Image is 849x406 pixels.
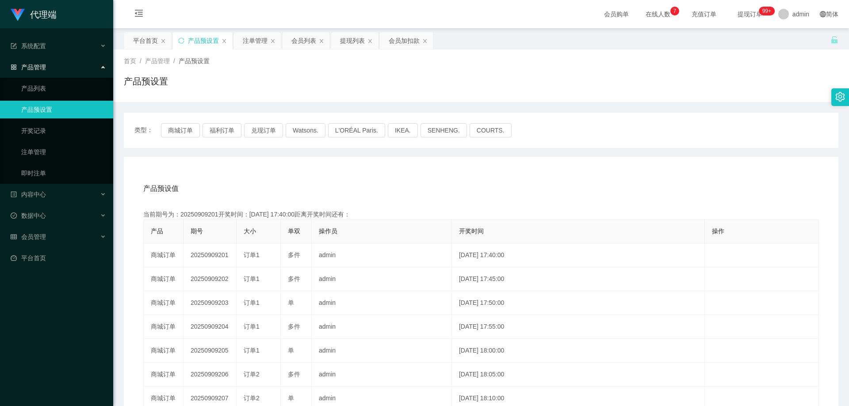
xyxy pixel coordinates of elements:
span: 操作 [712,228,724,235]
span: 单双 [288,228,300,235]
span: 系统配置 [11,42,46,49]
span: 期号 [191,228,203,235]
span: 大小 [244,228,256,235]
i: 图标: sync [178,38,184,44]
a: 注单管理 [21,143,106,161]
span: 首页 [124,57,136,65]
button: 商城订单 [161,123,200,137]
span: / [140,57,141,65]
span: 数据中心 [11,212,46,219]
i: 图标: close [161,38,166,44]
button: L'ORÉAL Paris. [328,123,385,137]
span: 多件 [288,275,300,282]
td: 20250909205 [184,339,237,363]
span: / [173,57,175,65]
p: 7 [673,7,677,15]
span: 产品管理 [11,64,46,71]
span: 订单1 [244,347,260,354]
img: logo.9652507e.png [11,9,25,21]
span: 订单2 [244,371,260,378]
td: admin [312,339,452,363]
div: 当前期号为：20250909201开奖时间：[DATE] 17:40:00距离开奖时间还有： [143,210,819,219]
div: 产品预设置 [188,32,219,49]
i: 图标: profile [11,191,17,197]
i: 图标: close [222,38,227,44]
i: 图标: unlock [830,36,838,44]
span: 单 [288,347,294,354]
button: SENHENG. [421,123,467,137]
h1: 代理端 [30,0,57,29]
div: 会员加扣款 [389,32,420,49]
i: 图标: close [367,38,373,44]
button: COURTS. [470,123,512,137]
button: 福利订单 [203,123,241,137]
td: 20250909206 [184,363,237,387]
i: 图标: global [820,11,826,17]
td: 20250909201 [184,243,237,267]
span: 产品管理 [145,57,170,65]
span: 订单1 [244,275,260,282]
span: 提现订单 [733,11,767,17]
td: admin [312,363,452,387]
sup: 1154 [759,7,775,15]
i: 图标: close [319,38,324,44]
i: 图标: form [11,43,17,49]
span: 类型： [134,123,161,137]
span: 订单1 [244,299,260,306]
sup: 7 [670,7,679,15]
i: 图标: close [270,38,275,44]
td: [DATE] 17:55:00 [452,315,705,339]
td: admin [312,243,452,267]
span: 产品预设值 [143,183,179,194]
td: 商城订单 [144,363,184,387]
span: 订单1 [244,323,260,330]
span: 开奖时间 [459,228,484,235]
a: 产品预设置 [21,101,106,118]
td: admin [312,315,452,339]
span: 在线人数 [641,11,675,17]
td: [DATE] 18:00:00 [452,339,705,363]
span: 单 [288,299,294,306]
span: 订单1 [244,251,260,258]
a: 图标: dashboard平台首页 [11,249,106,267]
span: 多件 [288,371,300,378]
td: 20250909204 [184,315,237,339]
td: 20250909202 [184,267,237,291]
h1: 产品预设置 [124,75,168,88]
i: 图标: check-circle-o [11,212,17,219]
td: [DATE] 17:45:00 [452,267,705,291]
div: 注单管理 [243,32,268,49]
a: 代理端 [11,11,57,18]
td: 商城订单 [144,339,184,363]
span: 多件 [288,323,300,330]
i: 图标: close [422,38,428,44]
i: 图标: setting [835,92,845,102]
span: 单 [288,395,294,402]
button: Watsons. [286,123,325,137]
div: 平台首页 [133,32,158,49]
span: 内容中心 [11,191,46,198]
i: 图标: menu-fold [124,0,154,29]
td: admin [312,291,452,315]
div: 会员列表 [291,32,316,49]
td: 20250909203 [184,291,237,315]
td: 商城订单 [144,315,184,339]
a: 即时注单 [21,164,106,182]
td: 商城订单 [144,243,184,267]
i: 图标: appstore-o [11,64,17,70]
a: 产品列表 [21,80,106,97]
span: 产品 [151,228,163,235]
td: [DATE] 17:50:00 [452,291,705,315]
span: 充值订单 [687,11,721,17]
span: 产品预设置 [179,57,210,65]
span: 会员管理 [11,233,46,240]
button: IKEA. [388,123,418,137]
td: 商城订单 [144,267,184,291]
div: 提现列表 [340,32,365,49]
span: 操作员 [319,228,337,235]
span: 多件 [288,251,300,258]
td: 商城订单 [144,291,184,315]
span: 订单2 [244,395,260,402]
a: 开奖记录 [21,122,106,140]
i: 图标: table [11,234,17,240]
